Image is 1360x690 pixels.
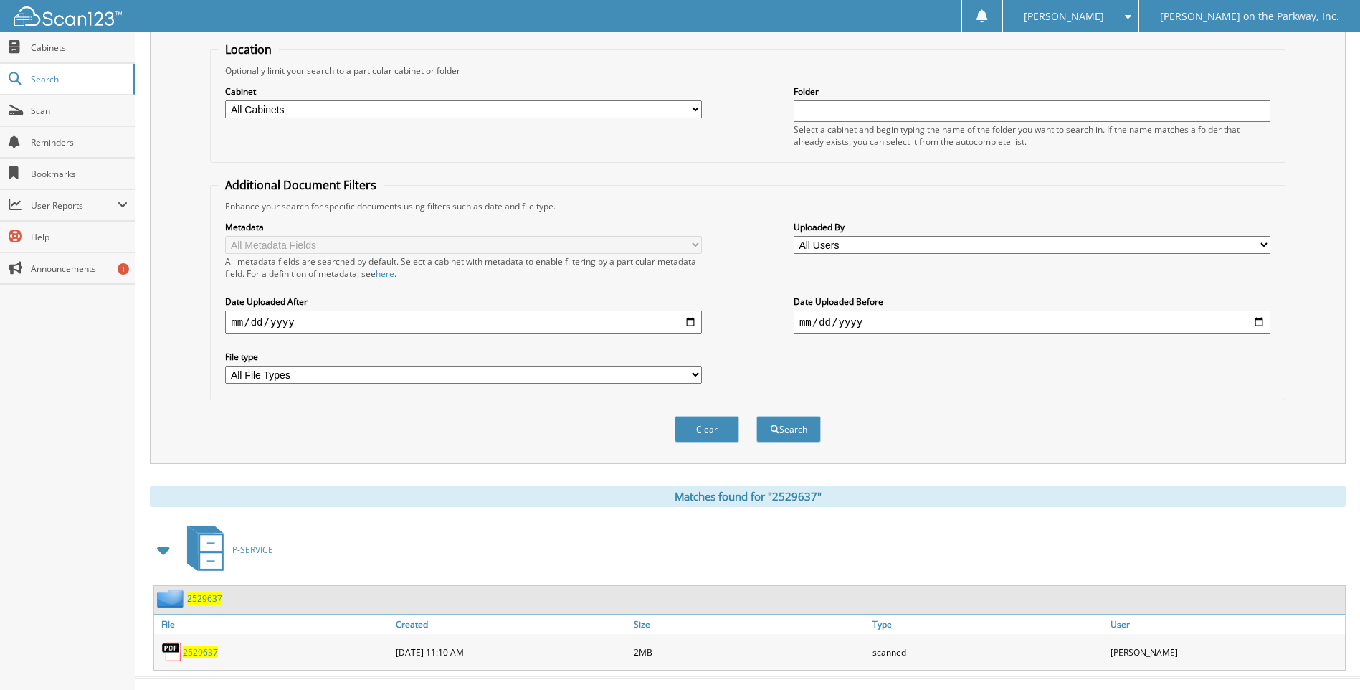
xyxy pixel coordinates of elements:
[31,42,128,54] span: Cabinets
[14,6,122,26] img: scan123-logo-white.svg
[1160,12,1339,21] span: [PERSON_NAME] on the Parkway, Inc.
[794,296,1270,308] label: Date Uploaded Before
[31,105,128,117] span: Scan
[157,590,187,608] img: folder2.png
[31,263,128,275] span: Announcements
[675,416,739,443] button: Clear
[218,65,1277,77] div: Optionally limit your search to a particular cabinet or folder
[794,123,1270,148] div: Select a cabinet and begin typing the name of the folder you want to search in. If the name match...
[1288,621,1360,690] iframe: Chat Widget
[179,521,273,578] a: P-SERVICE
[794,85,1270,98] label: Folder
[31,231,128,243] span: Help
[630,638,868,666] div: 2MB
[869,638,1107,666] div: scanned
[161,641,183,663] img: PDF.png
[218,42,279,57] legend: Location
[1024,12,1104,21] span: [PERSON_NAME]
[31,199,118,212] span: User Reports
[150,486,1346,507] div: Matches found for "2529637"
[31,136,128,148] span: Reminders
[183,646,218,658] a: 2529637
[1107,638,1345,666] div: [PERSON_NAME]
[225,296,702,308] label: Date Uploaded After
[869,615,1107,634] a: Type
[794,221,1270,233] label: Uploaded By
[225,255,702,280] div: All metadata fields are searched by default. Select a cabinet with metadata to enable filtering b...
[31,73,125,85] span: Search
[218,177,384,193] legend: Additional Document Filters
[225,351,702,363] label: File type
[756,416,821,443] button: Search
[31,168,128,180] span: Bookmarks
[392,638,630,666] div: [DATE] 11:10 AM
[187,592,222,605] a: 2529637
[376,268,394,280] a: here
[232,544,273,556] span: P-SERVICE
[218,200,1277,212] div: Enhance your search for specific documents using filters such as date and file type.
[225,311,702,334] input: start
[225,85,702,98] label: Cabinet
[1107,615,1345,634] a: User
[154,615,392,634] a: File
[630,615,868,634] a: Size
[225,221,702,233] label: Metadata
[794,311,1270,334] input: end
[392,615,630,634] a: Created
[118,263,129,275] div: 1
